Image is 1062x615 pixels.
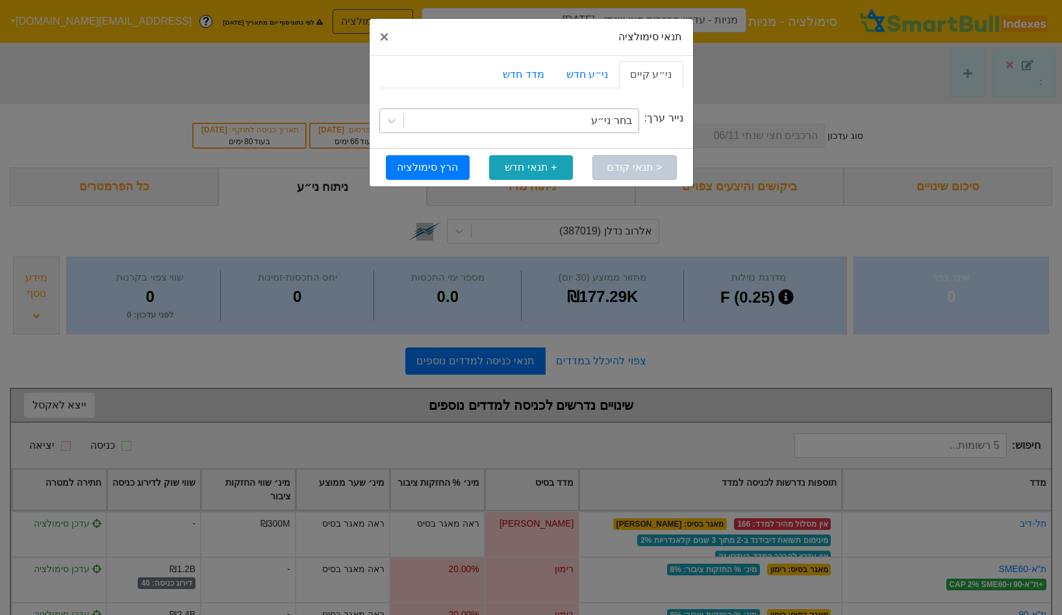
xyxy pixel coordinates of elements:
a: ני״ע קיים [619,61,683,88]
label: נייר ערך: [644,110,683,126]
a: ני״ע חדש [555,61,619,88]
button: הרץ סימולציה [386,155,470,180]
span: × [380,28,389,45]
button: + תנאי חדש [489,155,573,180]
a: מדד חדש [492,61,555,88]
button: < תנאי קודם [592,155,676,180]
div: תנאי סימולציה [370,19,693,56]
div: בחר ני״ע [591,113,631,129]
